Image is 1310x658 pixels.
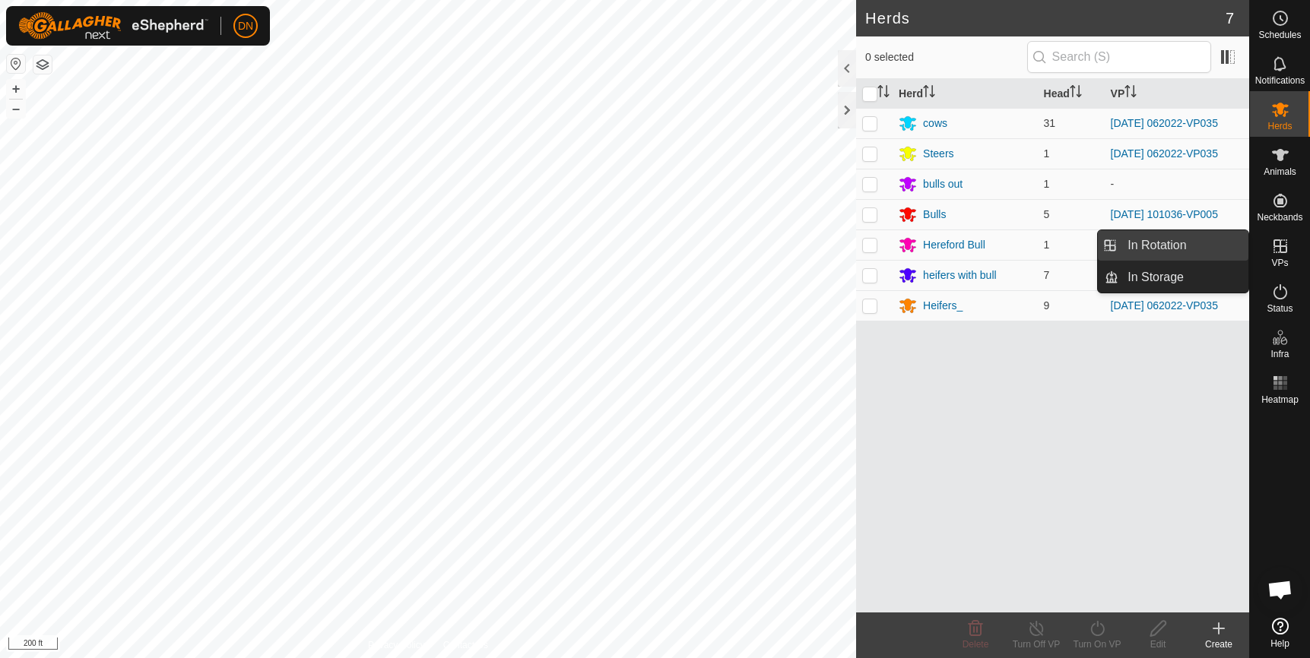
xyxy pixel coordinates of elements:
a: [DATE] 062022-VP035 [1111,147,1218,160]
a: Help [1250,612,1310,654]
img: Gallagher Logo [18,12,208,40]
span: 5 [1044,208,1050,220]
div: Heifers_ [923,298,963,314]
p-sorticon: Activate to sort [1124,87,1137,100]
span: Schedules [1258,30,1301,40]
p-sorticon: Activate to sort [923,87,935,100]
div: Bulls [923,207,946,223]
div: heifers with bull [923,267,997,283]
a: Privacy Policy [368,638,425,652]
div: cows [923,115,947,131]
div: Open chat [1258,567,1303,612]
p-sorticon: Activate to sort [877,87,890,100]
span: 0 selected [865,49,1027,65]
a: [DATE] 101036-VP005 [1111,208,1218,220]
a: Contact Us [443,638,488,652]
li: In Storage [1098,262,1248,293]
span: Notifications [1255,76,1305,85]
div: Create [1188,637,1249,651]
span: 7 [1226,7,1234,30]
th: VP [1105,79,1249,109]
th: Herd [893,79,1037,109]
span: 9 [1044,299,1050,312]
a: In Storage [1118,262,1248,293]
span: Status [1267,304,1293,313]
div: Turn On VP [1067,637,1128,651]
a: [DATE] 062022-VP035 [1111,299,1218,312]
span: 31 [1044,117,1056,129]
input: Search (S) [1027,41,1211,73]
span: Infra [1270,350,1289,359]
td: - [1105,169,1249,199]
span: In Rotation [1128,236,1186,255]
a: In Rotation [1118,230,1248,261]
span: Heatmap [1261,395,1299,404]
button: Reset Map [7,55,25,73]
div: Steers [923,146,953,162]
h2: Herds [865,9,1226,27]
button: – [7,100,25,118]
button: Map Layers [33,55,52,74]
span: In Storage [1128,268,1184,286]
th: Head [1038,79,1105,109]
span: 7 [1044,269,1050,281]
span: Delete [963,639,989,650]
a: [DATE] 062022-VP035 [1111,117,1218,129]
div: Hereford Bull [923,237,985,253]
div: Turn Off VP [1006,637,1067,651]
li: In Rotation [1098,230,1248,261]
p-sorticon: Activate to sort [1070,87,1082,100]
span: Animals [1264,167,1296,176]
span: Neckbands [1257,213,1302,222]
span: DN [238,18,253,34]
span: 1 [1044,147,1050,160]
span: Help [1270,639,1289,648]
span: 1 [1044,178,1050,190]
button: + [7,80,25,98]
span: VPs [1271,258,1288,267]
span: 1 [1044,239,1050,251]
div: bulls out [923,176,963,192]
span: Herds [1267,122,1292,131]
div: Edit [1128,637,1188,651]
